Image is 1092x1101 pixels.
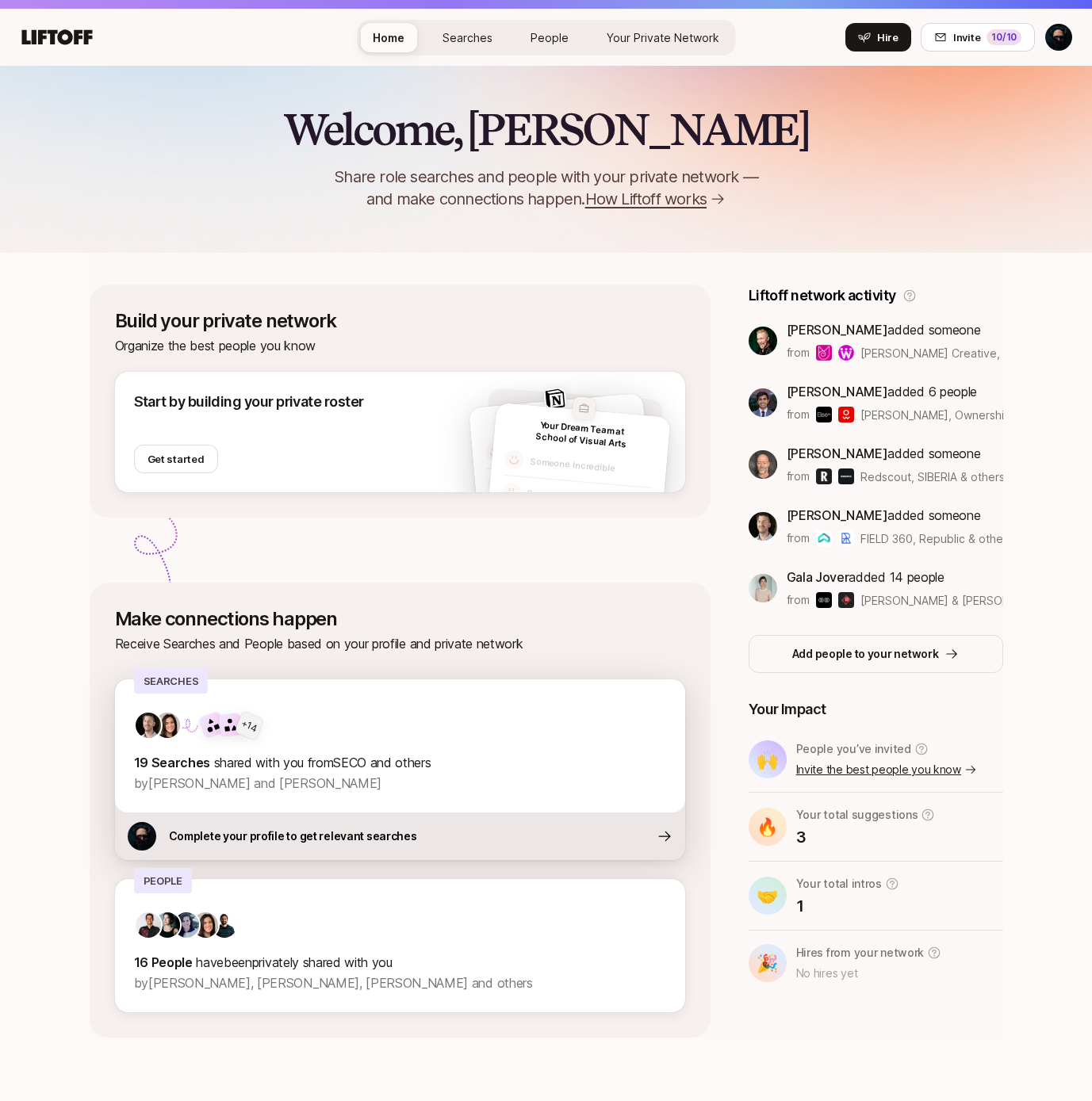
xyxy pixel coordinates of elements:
[1045,24,1072,51] img: Randy Hunt
[787,445,888,461] span: [PERSON_NAME]
[787,319,1003,340] p: added someone
[212,912,237,938] img: ACg8ocIkDTL3-aTJPCC6zF-UTLIXBF4K0l6XE8Bv4u6zd-KODelM=s160-c
[838,592,854,608] img: Raycast
[585,188,707,210] span: How Liftoff works
[134,755,211,770] strong: 19 Searches
[504,449,524,470] img: default-avatar.svg
[921,23,1035,52] button: Invite10/10
[594,23,732,52] a: Your Private Network
[518,23,581,52] a: People
[796,805,918,824] p: Your total suggestions
[749,944,787,982] div: 🎉
[838,345,854,361] img: PeopleWork Partners
[787,505,1003,526] p: added someone
[134,975,533,991] span: by [PERSON_NAME], [PERSON_NAME], [PERSON_NAME] and others
[816,592,832,608] img: Bakken & Bæck
[531,29,569,46] span: People
[816,468,832,484] img: Redscout
[134,954,193,970] strong: 16 People
[115,608,685,630] p: Make connections happen
[792,644,939,663] p: Add people to your network
[128,822,156,851] img: 47dd0b03_c0d6_4f76_830b_b248d182fe69.jpg
[196,954,251,970] span: have been
[749,450,777,479] img: 8346d276_748b_4d18_9601_f3d343f7cbbf.jpg
[816,530,832,546] img: FIELD 360
[115,310,685,332] p: Build your private network
[214,755,431,770] span: shared with you from SECO and others
[787,443,1003,464] p: added someone
[749,574,777,602] img: ACg8ocKhcGRvChYzWN2dihFRyxedT7mU-5ndcsMXykEoNcm4V62MVdan=s160-c
[838,407,854,422] img: Ownership Works
[134,391,364,413] p: Start by building your private roster
[308,166,784,210] p: Share role searches and people with your private network — and make connections happen.
[115,335,685,356] p: Organize the best people you know
[134,952,666,973] p: privately shared with you
[373,29,404,46] span: Home
[155,713,180,738] img: 71d7b91d_d7cb_43b4_a7ea_a9b2f2cc6e03.jpg
[572,396,596,420] img: empty-company-logo.svg
[796,760,977,779] p: Invite the best people you know
[816,345,832,361] img: Mandel Creative
[443,29,492,46] span: Searches
[816,407,832,422] img: EliseAI
[193,912,218,938] img: 71d7b91d_d7cb_43b4_a7ea_a9b2f2cc6e03.jpg
[134,773,666,793] p: by [PERSON_NAME] and [PERSON_NAME]
[787,405,810,424] p: from
[787,381,1003,402] p: added 6 people
[796,964,942,983] p: No hires yet
[877,29,899,45] span: Hire
[1044,23,1073,52] button: Randy Hunt
[174,912,199,938] img: f3789128_d726_40af_ba80_c488df0e0488.jpg
[543,387,567,411] img: 882c380d_1f47_4f86_9ece_71de6d7ea5ba.jpg
[845,23,911,52] button: Hire
[430,23,505,52] a: Searches
[787,507,888,523] span: [PERSON_NAME]
[360,23,417,52] a: Home
[500,482,521,503] img: default-avatar.svg
[860,530,1003,547] span: FIELD 360, Republic & others
[529,454,653,480] p: Someone incredible
[535,419,626,450] span: Your Dream Team at School of Visual Arts
[787,322,888,338] span: [PERSON_NAME]
[749,327,777,355] img: 7a0683ea_243f_40e6_81a7_22e0967d9aed.jpg
[169,827,417,846] p: Complete your profile to get relevant searches
[787,567,1003,587] p: added 14 people
[134,445,218,473] button: Get started
[134,868,192,893] p: People
[838,468,854,484] img: SIBERIA
[115,633,685,654] p: Receive Searches and People based on your profile and private network
[749,698,1003,721] p: Your Impact
[787,529,810,548] p: from
[838,530,854,546] img: Republic
[134,668,209,694] p: Searches
[787,384,888,399] span: [PERSON_NAME]
[136,713,161,738] img: 023d175b_c578_411c_8928_0e969cf2b4b8.jfif
[860,468,1003,485] span: Redscout, SIBERIA & others
[787,343,810,362] p: from
[749,388,777,417] img: 4640b0e7_2b03_4c4f_be34_fa460c2e5c38.jpg
[239,716,259,736] div: + 14
[796,943,925,962] p: Hires from your network
[796,826,936,848] p: 3
[796,740,911,759] p: People you’ve invited
[155,912,180,938] img: 539a6eb7_bc0e_4fa2_8ad9_ee091919e8d1.jpg
[749,512,777,541] img: 023d175b_c578_411c_8928_0e969cf2b4b8.jfif
[136,912,161,938] img: ACg8ocKfD4J6FzG9_HAYQ9B8sLvPSEBLQEDmbHTY_vjoi9sRmV9s2RKt=s160-c
[749,808,787,846] div: 🔥
[749,740,787,778] div: 🙌
[283,105,809,153] h2: Welcome, [PERSON_NAME]
[953,29,980,45] span: Invite
[787,467,810,486] p: from
[749,635,1003,673] button: Add people to your network
[607,29,719,46] span: Your Private Network
[796,874,882,893] p: Your total intros
[796,895,899,917] p: 1
[787,591,810,610] p: from
[787,569,849,585] span: Gala Jover
[749,877,787,915] div: 🤝
[585,188,726,210] a: How Liftoff works
[987,29,1021,45] div: 10 /10
[749,285,896,307] p: Liftoff network activity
